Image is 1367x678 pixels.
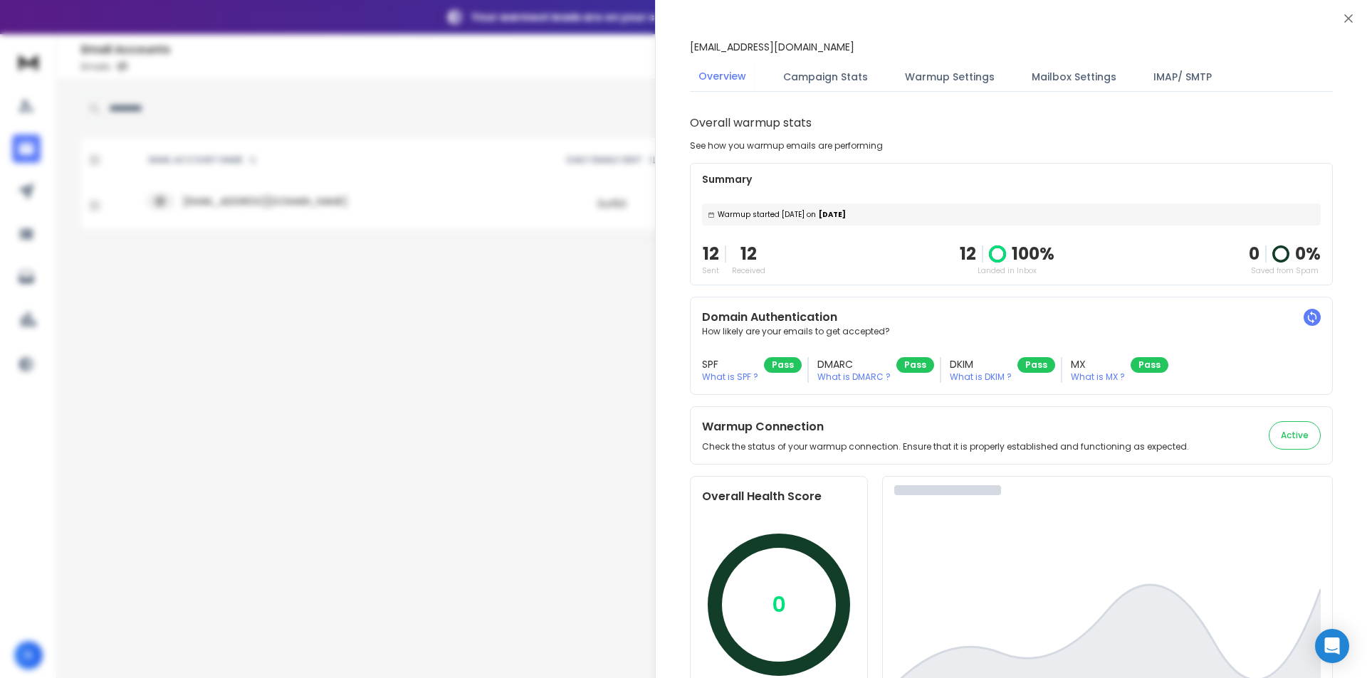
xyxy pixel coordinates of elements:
h3: MX [1071,357,1125,371]
p: See how you warmup emails are performing [690,140,883,152]
div: Pass [896,357,934,373]
span: Warmup started [DATE] on [718,209,816,220]
p: 12 [702,243,719,265]
p: 12 [960,243,976,265]
button: Active [1269,421,1321,450]
button: Overview [690,60,755,93]
p: 100 % [1012,243,1054,265]
button: IMAP/ SMTP [1145,61,1220,92]
p: What is DKIM ? [950,371,1012,383]
h2: Warmup Connection [702,418,1189,435]
button: Campaign Stats [775,61,876,92]
p: What is MX ? [1071,371,1125,383]
div: [DATE] [702,203,1321,226]
h3: SPF [702,357,758,371]
h1: Overall warmup stats [690,115,812,132]
p: Summary [702,172,1321,186]
h2: Overall Health Score [702,488,856,505]
strong: 0 [1249,242,1259,265]
div: Pass [1131,357,1168,373]
p: What is SPF ? [702,371,758,383]
p: Check the status of your warmup connection. Ensure that it is properly established and functionin... [702,441,1189,452]
div: Pass [1017,357,1055,373]
div: Open Intercom Messenger [1315,629,1349,663]
p: 0 [772,592,786,618]
p: How likely are your emails to get accepted? [702,326,1321,337]
div: Pass [764,357,802,373]
button: Warmup Settings [896,61,1003,92]
h3: DMARC [817,357,891,371]
h3: DKIM [950,357,1012,371]
p: Sent [702,265,719,276]
button: Mailbox Settings [1023,61,1125,92]
p: [EMAIL_ADDRESS][DOMAIN_NAME] [690,40,854,54]
p: 0 % [1295,243,1321,265]
p: Landed in Inbox [960,265,1054,276]
h2: Domain Authentication [702,309,1321,326]
p: Saved from Spam [1249,265,1321,276]
p: What is DMARC ? [817,371,891,383]
p: Received [732,265,765,276]
p: 12 [732,243,765,265]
